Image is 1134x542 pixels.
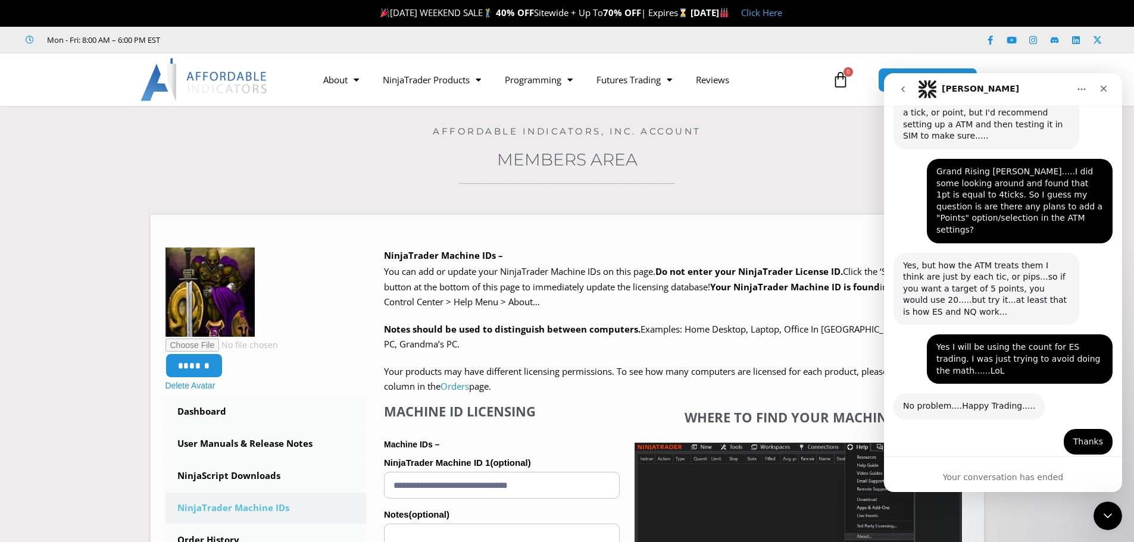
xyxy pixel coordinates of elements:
a: Programming [493,66,585,93]
img: LogoAI | Affordable Indicators – NinjaTrader [140,58,268,101]
a: About [311,66,371,93]
a: NinjaScript Downloads [165,460,367,491]
span: Examples: Home Desktop, Laptop, Office In [GEOGRAPHIC_DATA], Basement PC, Grandma’s PC. [384,323,954,350]
a: NinjaTrader Machine IDs [165,493,367,524]
a: Orders [441,380,469,392]
img: 🏌️‍♂️ [483,8,492,17]
img: 🎉 [380,8,389,17]
strong: [DATE] [691,7,729,18]
b: NinjaTrader Machine IDs – [384,249,503,261]
iframe: Intercom live chat [1094,502,1122,530]
strong: 70% OFF [603,7,641,18]
a: Delete Avatar [165,381,215,390]
label: NinjaTrader Machine ID 1 [384,454,620,472]
strong: Your NinjaTrader Machine ID is found [710,281,880,293]
span: Mon - Fri: 8:00 AM – 6:00 PM EST [44,33,160,47]
nav: Menu [311,66,829,93]
span: You can add or update your NinjaTrader Machine IDs on this page. [384,265,655,277]
span: [DATE] WEEKEND SALE Sitewide + Up To | Expires [377,7,690,18]
span: (optional) [490,458,530,468]
span: Your products may have different licensing permissions. To see how many computers are licensed fo... [384,365,954,393]
a: Futures Trading [585,66,684,93]
label: Notes [384,506,620,524]
a: Reviews [684,66,741,93]
strong: 40% OFF [496,7,534,18]
a: MEMBERS AREA [878,68,977,92]
span: (optional) [409,509,449,519]
strong: Notes should be used to distinguish between computers. [384,323,641,335]
a: 0 [814,62,867,97]
a: Click Here [741,7,782,18]
a: User Manuals & Release Notes [165,428,367,459]
b: Do not enter your NinjaTrader License ID. [655,265,843,277]
strong: Machine IDs – [384,440,439,449]
span: 0 [844,67,853,77]
h4: Machine ID Licensing [384,403,620,419]
iframe: Customer reviews powered by Trustpilot [177,34,355,46]
span: Click the ‘SAVE CHANGES’ button at the bottom of this page to immediately update the licensing da... [384,265,954,308]
a: Members Area [497,149,638,170]
img: ⌛ [679,8,688,17]
img: 2_Omega%20Warrior-150x150.jpg [165,247,255,337]
iframe: Intercom live chat [884,73,1122,492]
a: NinjaTrader Products [371,66,493,93]
a: Affordable Indicators, Inc. Account [433,126,701,137]
h4: Where to find your Machine ID [635,409,962,425]
a: Dashboard [165,396,367,427]
img: 🏭 [720,8,729,17]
